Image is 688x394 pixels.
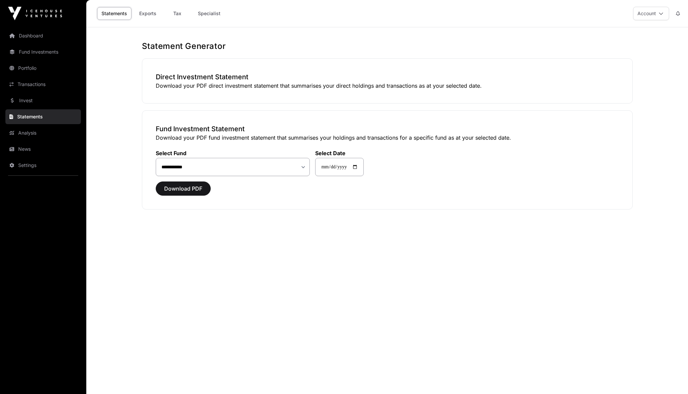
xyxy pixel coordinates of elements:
[633,7,669,20] button: Account
[5,125,81,140] a: Analysis
[164,7,191,20] a: Tax
[5,61,81,76] a: Portfolio
[5,93,81,108] a: Invest
[156,181,211,196] button: Download PDF
[164,185,202,193] span: Download PDF
[5,77,81,92] a: Transactions
[193,7,225,20] a: Specialist
[156,124,619,134] h3: Fund Investment Statement
[8,7,62,20] img: Icehouse Ventures Logo
[134,7,161,20] a: Exports
[142,41,633,52] h1: Statement Generator
[5,142,81,157] a: News
[156,72,619,82] h3: Direct Investment Statement
[5,158,81,173] a: Settings
[156,188,211,195] a: Download PDF
[5,45,81,59] a: Fund Investments
[97,7,131,20] a: Statements
[315,150,364,157] label: Select Date
[5,109,81,124] a: Statements
[156,82,619,90] p: Download your PDF direct investment statement that summarises your direct holdings and transactio...
[5,28,81,43] a: Dashboard
[156,134,619,142] p: Download your PDF fund investment statement that summarises your holdings and transactions for a ...
[156,150,310,157] label: Select Fund
[654,362,688,394] iframe: Chat Widget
